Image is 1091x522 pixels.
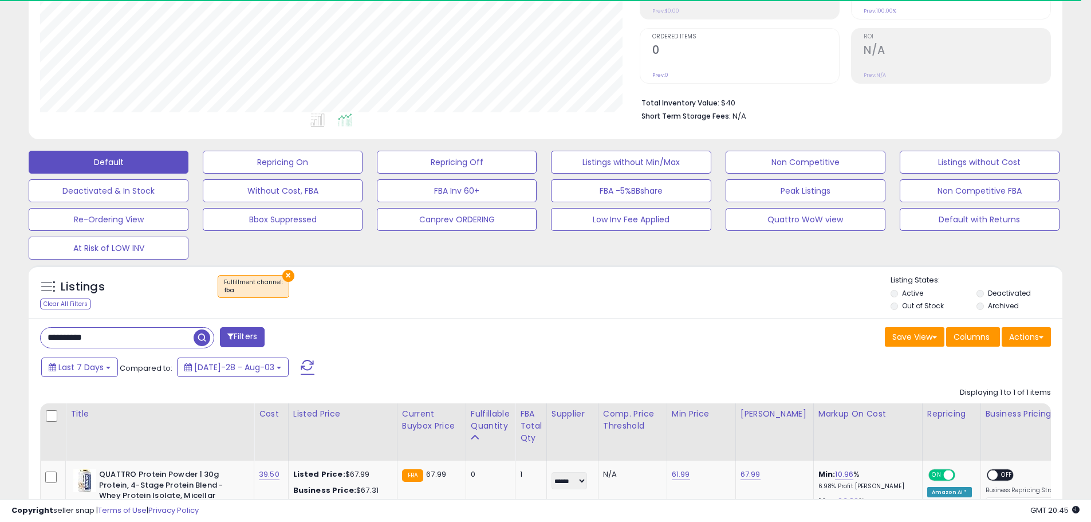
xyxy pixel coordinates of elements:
div: Listed Price [293,408,392,420]
small: FBA [402,469,423,482]
p: 6.98% Profit [PERSON_NAME] [818,482,913,490]
b: Min: [818,469,836,480]
div: seller snap | | [11,505,199,516]
small: Prev: 100.00% [864,7,896,14]
button: Quattro WoW view [726,208,885,231]
a: Privacy Policy [148,505,199,516]
button: Canprev ORDERING [377,208,537,231]
span: ROI [864,34,1050,40]
label: Archived [988,301,1019,311]
span: OFF [998,470,1016,480]
h2: N/A [864,44,1050,59]
button: Actions [1002,327,1051,347]
th: CSV column name: cust_attr_1_Supplier [546,403,598,461]
div: % [818,469,913,490]
div: Clear All Filters [40,299,91,309]
button: Peak Listings [726,179,885,202]
div: Comp. Price Threshold [603,408,662,432]
span: OFF [954,470,972,480]
span: Ordered Items [652,34,839,40]
span: ON [929,470,944,480]
button: Repricing Off [377,151,537,174]
button: Re-Ordering View [29,208,188,231]
a: 10.96 [835,469,853,480]
button: Without Cost, FBA [203,179,363,202]
div: Fulfillable Quantity [471,408,510,432]
a: Terms of Use [98,505,147,516]
b: Business Price: [293,485,356,496]
img: 41HIzHdTpsL._SL40_.jpg [73,469,96,492]
button: Listings without Cost [900,151,1060,174]
button: Non Competitive [726,151,885,174]
span: Last 7 Days [58,362,104,373]
h2: 0 [652,44,839,59]
div: Min Price [672,408,731,420]
span: Columns [954,331,990,343]
small: Prev: 0 [652,72,668,79]
button: Save View [885,327,944,347]
button: Repricing On [203,151,363,174]
a: 67.99 [741,469,761,480]
button: Low Inv Fee Applied [551,208,711,231]
button: At Risk of LOW INV [29,237,188,260]
div: Cost [259,408,283,420]
div: Amazon AI * [927,487,972,497]
a: 61.99 [672,469,690,480]
label: Deactivated [988,288,1031,298]
div: 0 [471,469,506,480]
span: [DATE]-28 - Aug-03 [194,362,274,373]
button: × [282,270,294,282]
button: FBA -5%BBshare [551,179,711,202]
span: 2025-08-11 20:45 GMT [1030,505,1080,516]
button: Filters [220,327,265,347]
span: 67.99 [426,469,446,480]
div: [PERSON_NAME] [741,408,809,420]
div: 1 [520,469,538,480]
span: Compared to: [120,363,172,374]
p: Listing States: [891,275,1062,286]
b: Short Term Storage Fees: [641,111,731,121]
a: 39.50 [259,469,279,480]
label: Out of Stock [902,301,944,311]
div: $67.99 [293,469,388,480]
th: The percentage added to the cost of goods (COGS) that forms the calculator for Min & Max prices. [813,403,922,461]
div: Supplier [552,408,593,420]
button: Listings without Min/Max [551,151,711,174]
div: Markup on Cost [818,408,917,420]
b: Total Inventory Value: [641,98,719,108]
small: Prev: N/A [864,72,886,79]
button: FBA Inv 60+ [377,179,537,202]
li: $40 [641,95,1042,109]
div: N/A [603,469,658,480]
label: Active [902,288,923,298]
button: Default [29,151,188,174]
button: Non Competitive FBA [900,179,1060,202]
button: Columns [946,327,1000,347]
small: Prev: $0.00 [652,7,679,14]
strong: Copyright [11,505,53,516]
span: Fulfillment channel : [224,278,283,295]
div: $67.31 [293,485,388,496]
label: Business Repricing Strategy: [986,486,1069,494]
div: Displaying 1 to 1 of 1 items [960,387,1051,398]
div: Current Buybox Price [402,408,461,432]
div: FBA Total Qty [520,408,542,444]
button: [DATE]-28 - Aug-03 [177,358,289,377]
h5: Listings [61,279,105,295]
div: Repricing [927,408,976,420]
button: Bbox Suppressed [203,208,363,231]
b: Listed Price: [293,469,345,480]
button: Last 7 Days [41,358,118,377]
button: Default with Returns [900,208,1060,231]
button: Deactivated & In Stock [29,179,188,202]
div: Title [70,408,249,420]
div: fba [224,286,283,295]
span: N/A [732,111,746,121]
